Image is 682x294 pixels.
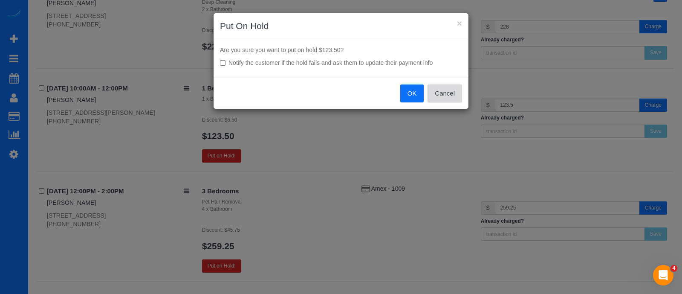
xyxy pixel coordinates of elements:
[400,84,424,102] button: OK
[220,20,462,32] h3: Put On Hold
[214,13,468,109] sui-modal: Put On Hold
[670,265,677,272] span: 4
[428,84,462,102] button: Cancel
[653,265,673,285] iframe: Intercom live chat
[220,58,462,67] label: Notify the customer if the hold fails and ask them to update their payment info
[220,47,344,53] span: Are you sure you want to put on hold $123.50?
[220,60,225,66] input: Notify the customer if the hold fails and ask them to update their payment info
[457,19,462,28] button: ×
